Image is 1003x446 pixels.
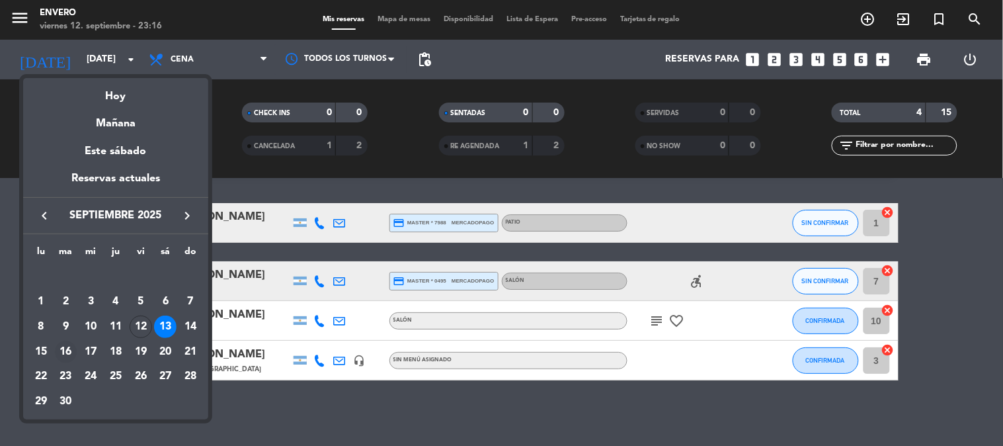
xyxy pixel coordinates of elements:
div: 1 [30,290,52,313]
div: 30 [55,390,77,413]
th: martes [54,244,79,265]
td: 6 de septiembre de 2025 [153,289,179,314]
td: 8 de septiembre de 2025 [28,314,54,339]
i: keyboard_arrow_left [36,208,52,224]
td: 19 de septiembre de 2025 [128,339,153,365]
div: 12 [130,316,152,338]
td: 3 de septiembre de 2025 [78,289,103,314]
div: 18 [104,341,127,363]
td: 22 de septiembre de 2025 [28,364,54,389]
td: 28 de septiembre de 2025 [178,364,203,389]
div: 28 [179,365,202,388]
div: 6 [154,290,177,313]
td: 26 de septiembre de 2025 [128,364,153,389]
div: 14 [179,316,202,338]
td: 12 de septiembre de 2025 [128,314,153,339]
td: 18 de septiembre de 2025 [103,339,128,365]
div: 11 [104,316,127,338]
div: 24 [79,365,102,388]
td: 10 de septiembre de 2025 [78,314,103,339]
td: 5 de septiembre de 2025 [128,289,153,314]
td: 27 de septiembre de 2025 [153,364,179,389]
td: 25 de septiembre de 2025 [103,364,128,389]
td: 16 de septiembre de 2025 [54,339,79,365]
td: SEP. [28,265,203,290]
th: lunes [28,244,54,265]
span: septiembre 2025 [56,207,175,224]
td: 23 de septiembre de 2025 [54,364,79,389]
div: 26 [130,365,152,388]
th: miércoles [78,244,103,265]
td: 14 de septiembre de 2025 [178,314,203,339]
td: 20 de septiembre de 2025 [153,339,179,365]
div: 16 [55,341,77,363]
td: 4 de septiembre de 2025 [103,289,128,314]
th: domingo [178,244,203,265]
div: 8 [30,316,52,338]
div: 22 [30,365,52,388]
div: Hoy [23,78,208,105]
th: jueves [103,244,128,265]
div: 20 [154,341,177,363]
div: 3 [79,290,102,313]
div: Reservas actuales [23,170,208,197]
td: 30 de septiembre de 2025 [54,389,79,414]
td: 29 de septiembre de 2025 [28,389,54,414]
div: 25 [104,365,127,388]
div: Mañana [23,105,208,132]
div: 27 [154,365,177,388]
td: 21 de septiembre de 2025 [178,339,203,365]
td: 24 de septiembre de 2025 [78,364,103,389]
div: Este sábado [23,133,208,170]
td: 2 de septiembre de 2025 [54,289,79,314]
td: 15 de septiembre de 2025 [28,339,54,365]
div: 5 [130,290,152,313]
td: 11 de septiembre de 2025 [103,314,128,339]
div: 21 [179,341,202,363]
div: 9 [55,316,77,338]
i: keyboard_arrow_right [179,208,195,224]
div: 15 [30,341,52,363]
td: 9 de septiembre de 2025 [54,314,79,339]
button: keyboard_arrow_left [32,207,56,224]
div: 7 [179,290,202,313]
div: 29 [30,390,52,413]
button: keyboard_arrow_right [175,207,199,224]
td: 1 de septiembre de 2025 [28,289,54,314]
th: sábado [153,244,179,265]
td: 17 de septiembre de 2025 [78,339,103,365]
div: 2 [55,290,77,313]
div: 4 [104,290,127,313]
div: 17 [79,341,102,363]
div: 23 [55,365,77,388]
td: 13 de septiembre de 2025 [153,314,179,339]
td: 7 de septiembre de 2025 [178,289,203,314]
div: 10 [79,316,102,338]
th: viernes [128,244,153,265]
div: 19 [130,341,152,363]
div: 13 [154,316,177,338]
